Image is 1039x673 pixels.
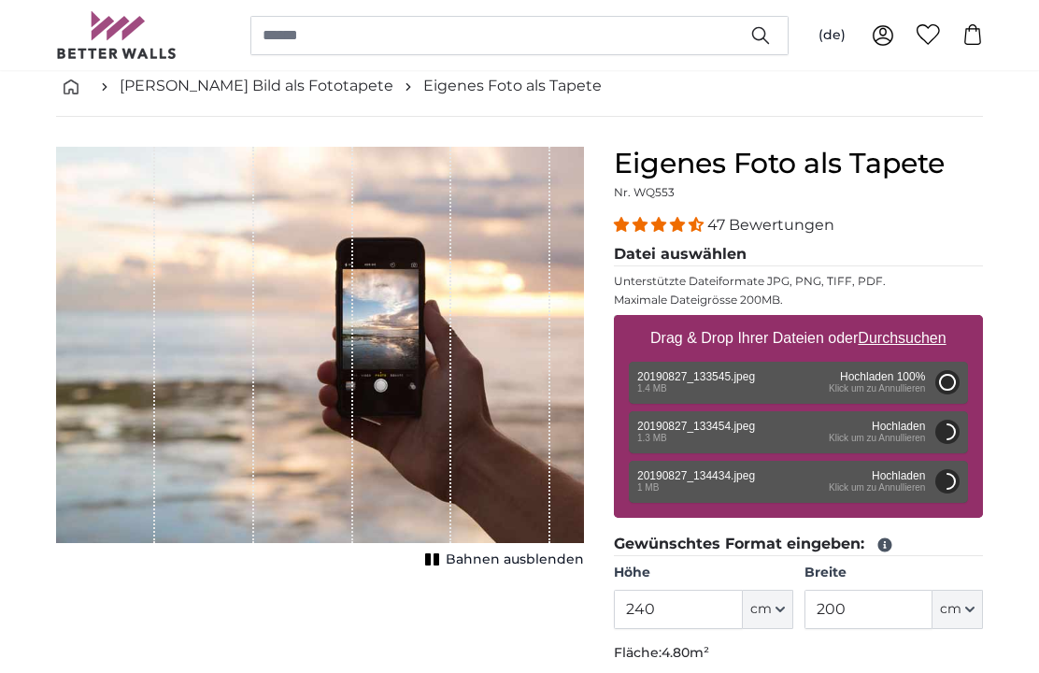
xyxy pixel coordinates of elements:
span: 47 Bewertungen [707,216,834,234]
img: Betterwalls [56,11,178,59]
button: cm [932,590,983,629]
button: Bahnen ausblenden [420,547,584,573]
button: (de) [804,19,861,52]
span: 4.80m² [662,644,709,661]
span: cm [750,600,772,619]
p: Fläche: [614,644,983,663]
span: cm [940,600,961,619]
legend: Gewünschtes Format eingeben: [614,533,983,556]
u: Durchsuchen [859,330,946,346]
p: Maximale Dateigrösse 200MB. [614,293,983,308]
h1: Eigenes Foto als Tapete [614,147,983,180]
legend: Datei auswählen [614,243,983,266]
button: cm [743,590,793,629]
nav: breadcrumbs [56,56,983,117]
a: Eigenes Foto als Tapete [423,75,602,97]
span: Bahnen ausblenden [446,551,584,569]
span: Nr. WQ553 [614,185,675,199]
p: Unterstützte Dateiformate JPG, PNG, TIFF, PDF. [614,274,983,289]
label: Drag & Drop Ihrer Dateien oder [643,320,954,357]
label: Breite [804,564,983,582]
span: 4.38 stars [614,216,707,234]
label: Höhe [614,564,792,582]
a: [PERSON_NAME] Bild als Fototapete [120,75,393,97]
div: 1 of 1 [56,147,584,573]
